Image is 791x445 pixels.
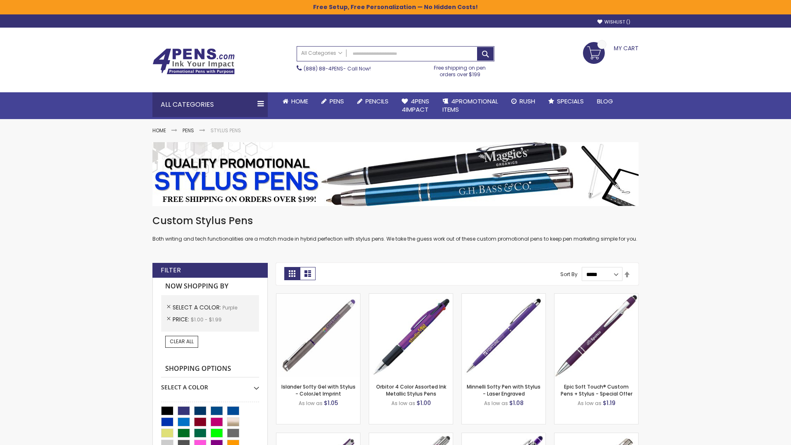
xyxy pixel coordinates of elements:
[161,278,259,295] strong: Now Shopping by
[505,92,542,110] a: Rush
[467,383,541,397] a: Minnelli Softy Pen with Stylus - Laser Engraved
[369,294,453,377] img: Orbitor 4 Color Assorted Ink Metallic Stylus Pens-Purple
[152,127,166,134] a: Home
[173,315,191,323] span: Price
[324,399,338,407] span: $1.05
[152,214,639,227] h1: Custom Stylus Pens
[351,92,395,110] a: Pencils
[276,293,360,300] a: Islander Softy Gel with Stylus - ColorJet Imprint-Purple
[152,92,268,117] div: All Categories
[330,97,344,105] span: Pens
[315,92,351,110] a: Pens
[222,304,237,311] span: Purple
[542,92,590,110] a: Specials
[170,338,194,345] span: Clear All
[376,383,446,397] a: Orbitor 4 Color Assorted Ink Metallic Stylus Pens
[402,97,429,114] span: 4Pens 4impact
[165,336,198,347] a: Clear All
[426,61,495,78] div: Free shipping on pen orders over $199
[276,294,360,377] img: Islander Softy Gel with Stylus - ColorJet Imprint-Purple
[442,97,498,114] span: 4PROMOTIONAL ITEMS
[603,399,615,407] span: $1.19
[484,400,508,407] span: As low as
[281,383,356,397] a: Islander Softy Gel with Stylus - ColorJet Imprint
[509,399,524,407] span: $1.08
[276,92,315,110] a: Home
[304,65,343,72] a: (888) 88-4PENS
[560,271,578,278] label: Sort By
[462,294,545,377] img: Minnelli Softy Pen with Stylus - Laser Engraved-Purple
[291,97,308,105] span: Home
[462,433,545,440] a: Phoenix Softy with Stylus Pen - Laser-Purple
[417,399,431,407] span: $1.00
[152,48,235,75] img: 4Pens Custom Pens and Promotional Products
[191,316,222,323] span: $1.00 - $1.99
[183,127,194,134] a: Pens
[369,433,453,440] a: Tres-Chic with Stylus Metal Pen - Standard Laser-Purple
[297,47,346,60] a: All Categories
[299,400,323,407] span: As low as
[284,267,300,280] strong: Grid
[590,92,620,110] a: Blog
[555,433,638,440] a: Tres-Chic Touch Pen - Standard Laser-Purple
[301,50,342,56] span: All Categories
[369,293,453,300] a: Orbitor 4 Color Assorted Ink Metallic Stylus Pens-Purple
[462,293,545,300] a: Minnelli Softy Pen with Stylus - Laser Engraved-Purple
[520,97,535,105] span: Rush
[161,377,259,391] div: Select A Color
[555,293,638,300] a: 4P-MS8B-Purple
[561,383,632,397] a: Epic Soft Touch® Custom Pens + Stylus - Special Offer
[161,266,181,275] strong: Filter
[395,92,436,119] a: 4Pens4impact
[391,400,415,407] span: As low as
[276,433,360,440] a: Avendale Velvet Touch Stylus Gel Pen-Purple
[557,97,584,105] span: Specials
[152,142,639,206] img: Stylus Pens
[173,303,222,311] span: Select A Color
[578,400,601,407] span: As low as
[304,65,371,72] span: - Call Now!
[597,19,630,25] a: Wishlist
[211,127,241,134] strong: Stylus Pens
[365,97,388,105] span: Pencils
[555,294,638,377] img: 4P-MS8B-Purple
[152,214,639,243] div: Both writing and tech functionalities are a match made in hybrid perfection with stylus pens. We ...
[597,97,613,105] span: Blog
[436,92,505,119] a: 4PROMOTIONALITEMS
[161,360,259,378] strong: Shopping Options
